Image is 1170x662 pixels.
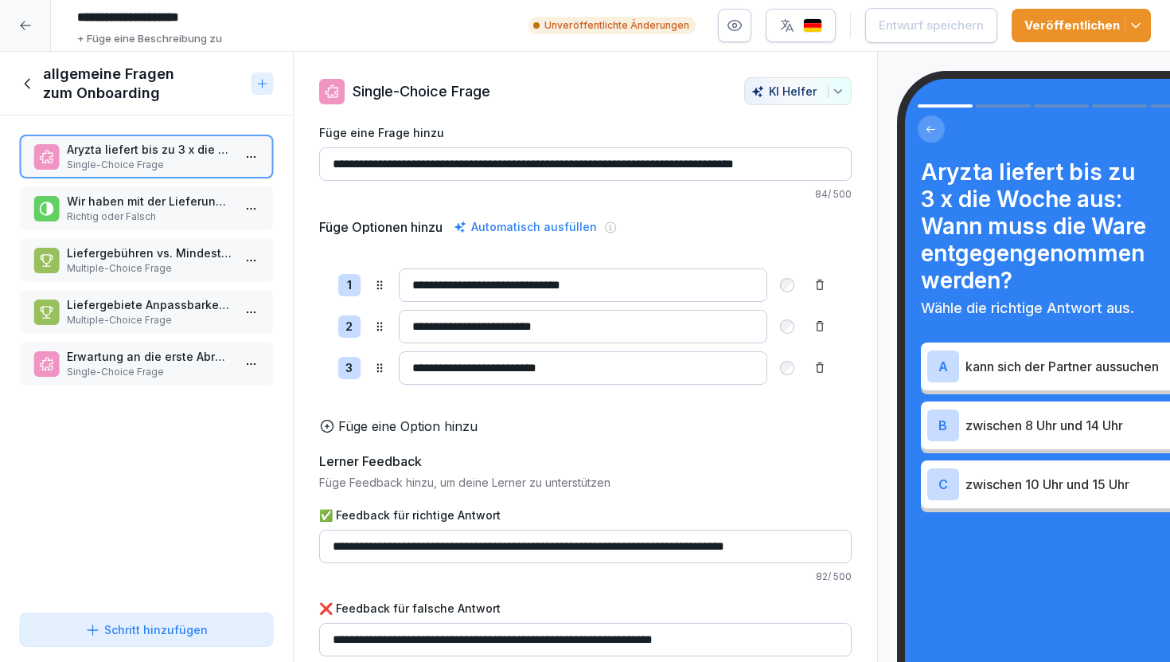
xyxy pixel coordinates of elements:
[67,158,232,172] p: Single-Choice Frage
[1024,17,1138,34] div: Veröffentlichen
[67,210,232,224] p: Richtig oder Falsch
[319,570,852,584] p: 82 / 500
[879,17,984,34] div: Entwurf speichern
[751,84,844,98] div: KI Helfer
[345,318,353,336] p: 2
[450,217,600,237] div: Automatisch ausfüllen
[345,359,353,378] p: 3
[319,474,852,491] p: Füge Feedback hinzu, um deine Lerner zu unterstützen
[338,417,478,436] p: Füge eine Option hinzu
[67,313,232,327] p: Multiple-Choice Frage
[319,124,852,141] label: Füge eine Frage hinzu
[319,217,443,237] h5: Füge Optionen hinzu
[67,245,232,261] p: Liefergebühren vs. Mindestbestellwert: Welche Möglichkeiten gibt es?
[67,261,232,276] p: Multiple-Choice Frage
[77,31,222,47] p: + Füge eine Beschreibung zu
[67,141,232,158] p: Aryzta liefert bis zu 3 x die Woche aus: Wann muss die Ware entgegengenommen werden?
[938,359,948,374] p: A
[19,238,274,282] div: Liefergebühren vs. Mindestbestellwert: Welche Möglichkeiten gibt es?Multiple-Choice Frage
[744,77,852,105] button: KI Helfer
[67,365,232,379] p: Single-Choice Frage
[319,507,852,523] label: ✅ Feedback für richtige Antwort
[544,18,689,33] p: Unveröffentlichte Änderungen
[19,342,274,386] div: Erwartung an die erste Abrechnung: womit ist zu rechnen?Single-Choice Frage
[319,187,852,202] p: 84 / 500
[19,186,274,230] div: Wir haben mit der Lieferung nichts zutunRichtig oder Falsch
[353,80,490,102] p: Single-Choice Frage
[67,193,232,210] p: Wir haben mit der Lieferung nichts zutun
[19,290,274,334] div: Liefergebiete Anpassbarkeit: Welche Aussagen sind korrekt?Multiple-Choice Frage
[67,348,232,365] p: Erwartung an die erste Abrechnung: womit ist zu rechnen?
[19,613,274,647] button: Schritt hinzufügen
[67,296,232,313] p: Liefergebiete Anpassbarkeit: Welche Aussagen sind korrekt?
[938,418,947,433] p: B
[319,452,422,471] h5: Lerner Feedback
[347,276,352,295] p: 1
[938,477,948,492] p: C
[1012,9,1151,42] button: Veröffentlichen
[865,8,997,43] button: Entwurf speichern
[43,65,245,103] h1: allgemeine Fragen zum Onboarding
[85,621,208,638] div: Schritt hinzufügen
[319,600,852,617] label: ❌ Feedback für falsche Antwort
[803,18,822,33] img: de.svg
[19,135,274,178] div: Aryzta liefert bis zu 3 x die Woche aus: Wann muss die Ware entgegengenommen werden?Single-Choice...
